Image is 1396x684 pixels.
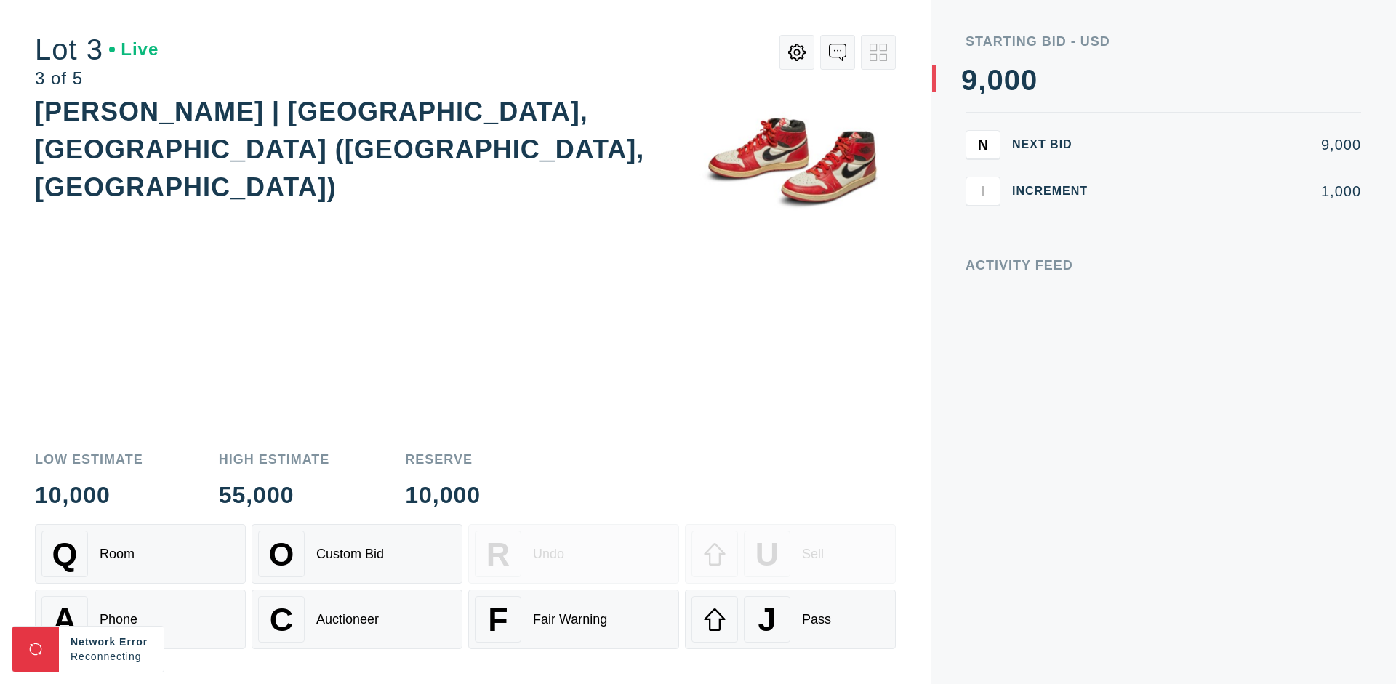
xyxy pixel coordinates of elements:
span: O [269,536,294,573]
div: Activity Feed [966,259,1361,272]
div: Undo [533,547,564,562]
div: Sell [802,547,824,562]
span: C [270,601,293,638]
div: 0 [1004,65,1021,94]
button: USell [685,524,896,584]
div: 10,000 [35,483,143,507]
span: J [758,601,776,638]
div: Increment [1012,185,1099,197]
div: 55,000 [219,483,330,507]
div: 0 [987,65,1003,94]
div: 1,000 [1111,184,1361,198]
div: Starting Bid - USD [966,35,1361,48]
div: Next Bid [1012,139,1099,150]
span: R [486,536,510,573]
span: I [981,182,985,199]
div: Reconnecting [71,649,152,664]
div: Network Error [71,635,152,649]
div: , [978,65,987,356]
div: 3 of 5 [35,70,159,87]
div: High Estimate [219,453,330,466]
span: U [755,536,779,573]
div: Live [109,41,159,58]
div: Room [100,547,135,562]
button: APhone [35,590,246,649]
button: OCustom Bid [252,524,462,584]
button: FFair Warning [468,590,679,649]
div: Pass [802,612,831,627]
button: QRoom [35,524,246,584]
div: 9,000 [1111,137,1361,152]
div: [PERSON_NAME] | [GEOGRAPHIC_DATA], [GEOGRAPHIC_DATA] ([GEOGRAPHIC_DATA], [GEOGRAPHIC_DATA]) [35,97,644,202]
button: CAuctioneer [252,590,462,649]
div: Phone [100,612,137,627]
button: N [966,130,1000,159]
div: Low Estimate [35,453,143,466]
button: RUndo [468,524,679,584]
span: Q [52,536,78,573]
button: I [966,177,1000,206]
span: N [978,136,988,153]
span: A [53,601,76,638]
div: 9 [961,65,978,94]
div: Custom Bid [316,547,384,562]
div: Fair Warning [533,612,607,627]
div: Auctioneer [316,612,379,627]
button: JPass [685,590,896,649]
div: 0 [1021,65,1038,94]
div: 10,000 [405,483,481,507]
span: F [488,601,508,638]
div: Reserve [405,453,481,466]
div: Lot 3 [35,35,159,64]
